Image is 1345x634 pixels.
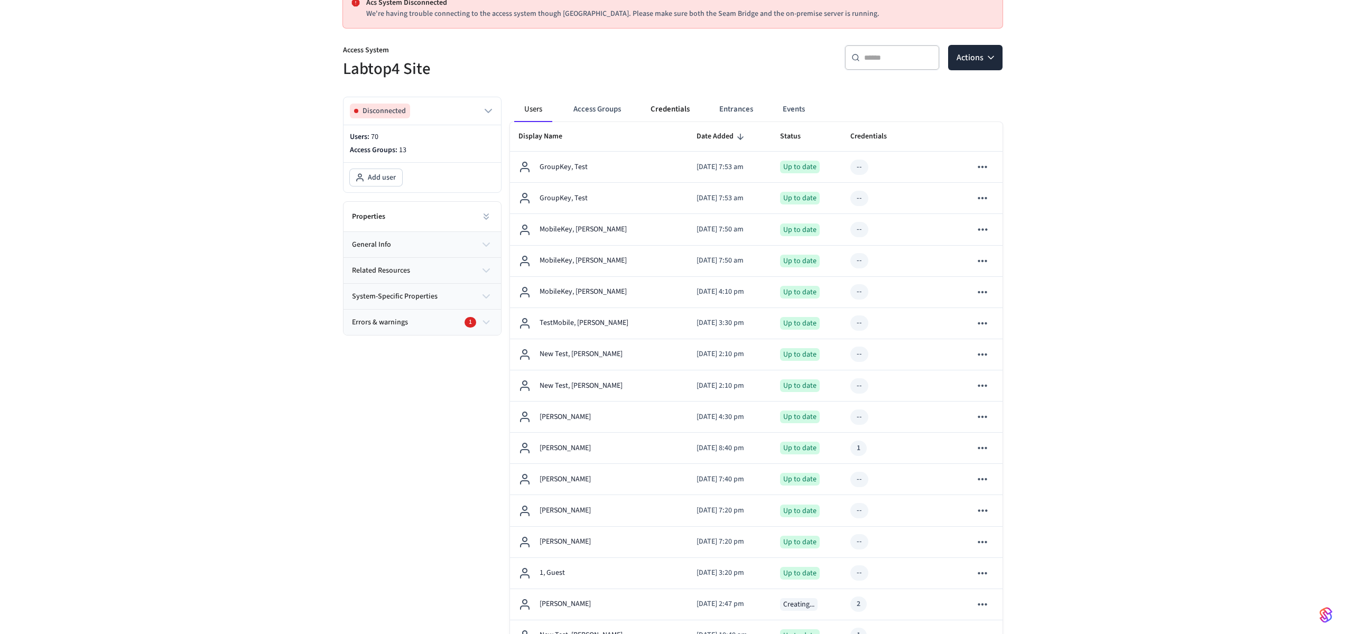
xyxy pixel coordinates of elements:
p: [DATE] 7:53 am [697,193,764,204]
button: Add user [350,169,402,186]
button: Credentials [642,97,698,122]
p: GroupKey, Test [540,162,588,173]
button: Events [774,97,813,122]
div: Up to date [780,286,820,299]
p: [DATE] 3:20 pm [697,567,764,579]
p: Access Groups: [350,145,495,156]
span: Status [780,128,814,145]
p: We're having trouble connecting to the access system though [GEOGRAPHIC_DATA]. Please make sure b... [366,8,994,20]
span: general info [352,239,391,250]
p: MobileKey, [PERSON_NAME] [540,255,627,266]
span: Date Added [697,128,747,145]
div: -- [857,318,862,329]
button: related resources [344,258,501,283]
div: -- [857,567,862,579]
p: [PERSON_NAME] [540,599,591,610]
div: Up to date [780,442,820,454]
span: Display Name [518,128,576,145]
p: [PERSON_NAME] [540,536,591,547]
button: Access Groups [565,97,629,122]
p: [DATE] 7:20 pm [697,536,764,547]
p: [DATE] 7:50 am [697,224,764,235]
img: SeamLogoGradient.69752ec5.svg [1320,607,1332,623]
div: Up to date [780,255,820,267]
div: -- [857,474,862,485]
p: [DATE] 7:20 pm [697,505,764,516]
div: Up to date [780,317,820,330]
span: Credentials [850,128,901,145]
p: [PERSON_NAME] [540,412,591,423]
div: 1 [465,317,476,328]
div: -- [857,193,862,204]
div: Up to date [780,348,820,361]
span: 70 [371,132,378,142]
button: Actions [948,45,1003,70]
p: [DATE] 7:50 am [697,255,764,266]
button: Errors & warnings1 [344,310,501,335]
button: Entrances [711,97,762,122]
div: Up to date [780,536,820,548]
p: 1, Guest [540,567,565,579]
div: -- [857,162,862,173]
div: Up to date [780,192,820,204]
div: Up to date [780,379,820,392]
button: Disconnected [350,104,495,118]
p: GroupKey, Test [540,193,588,204]
div: Up to date [780,223,820,236]
p: TestMobile, [PERSON_NAME] [540,318,628,329]
div: -- [857,505,862,516]
h2: Properties [352,211,385,222]
button: Users [514,97,552,122]
div: Up to date [780,473,820,486]
span: Errors & warnings [352,317,408,328]
p: New Test, [PERSON_NAME] [540,349,623,360]
div: -- [857,536,862,547]
div: -- [857,380,862,391]
p: MobileKey, [PERSON_NAME] [540,224,627,235]
div: Creating... [780,598,818,611]
div: Up to date [780,567,820,580]
span: Disconnected [363,106,406,116]
p: MobileKey, [PERSON_NAME] [540,286,627,297]
p: Users: [350,132,495,143]
div: -- [857,412,862,423]
span: Add user [368,172,396,183]
div: Up to date [780,505,820,517]
p: [DATE] 7:40 pm [697,474,764,485]
span: system-specific properties [352,291,438,302]
p: [DATE] 4:30 pm [697,412,764,423]
p: [DATE] 7:53 am [697,162,764,173]
p: [PERSON_NAME] [540,505,591,516]
div: -- [857,255,862,266]
p: [DATE] 2:10 pm [697,380,764,391]
p: Access System [343,45,666,58]
h5: Labtop4 Site [343,58,666,80]
div: 2 [857,599,860,610]
span: 13 [399,145,406,155]
p: [PERSON_NAME] [540,474,591,485]
div: 1 [857,443,860,454]
p: [DATE] 8:40 pm [697,443,764,454]
div: -- [857,286,862,297]
span: related resources [352,265,410,276]
button: general info [344,232,501,257]
p: [PERSON_NAME] [540,443,591,454]
p: [DATE] 4:10 pm [697,286,764,297]
p: [DATE] 2:10 pm [697,349,764,360]
p: New Test, [PERSON_NAME] [540,380,623,391]
p: [DATE] 2:47 pm [697,599,764,610]
div: -- [857,224,862,235]
button: system-specific properties [344,284,501,309]
div: Up to date [780,411,820,423]
div: Up to date [780,161,820,173]
div: -- [857,349,862,360]
p: [DATE] 3:30 pm [697,318,764,329]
